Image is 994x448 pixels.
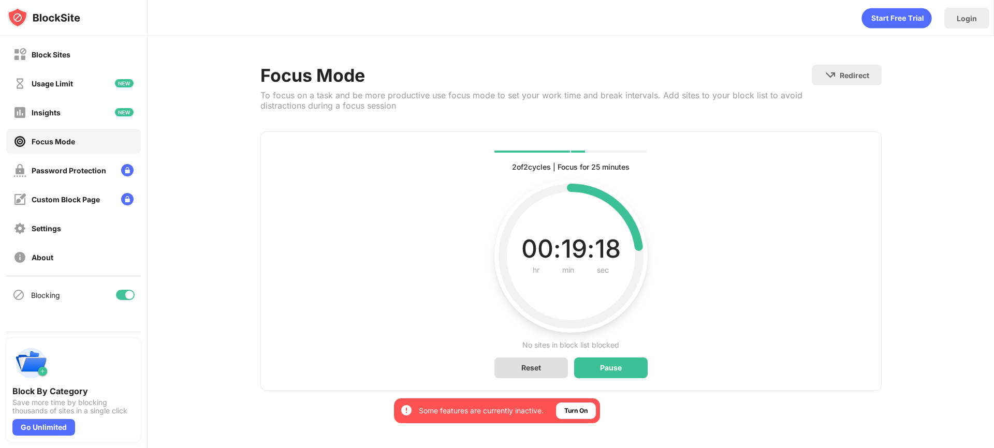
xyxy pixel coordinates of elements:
div: Pause [600,364,622,372]
div: Custom Block Page [32,195,100,204]
div: : [587,235,595,263]
div: 18 [595,235,621,263]
img: settings-off.svg [13,222,26,235]
img: new-icon.svg [115,79,134,87]
div: To focus on a task and be more productive use focus mode to set your work time and break interval... [260,90,812,111]
img: password-protection-off.svg [13,164,26,177]
div: No sites in block list blocked [522,339,619,351]
div: Usage Limit [32,79,73,88]
div: About [32,253,53,262]
img: focus-on.svg [13,135,26,148]
div: Settings [32,224,61,233]
div: 2 of 2 cycles | Focus for 25 minutes [512,161,630,173]
img: error-circle-white.svg [400,404,413,416]
div: Reset [521,363,541,372]
img: new-icon.svg [115,108,134,116]
img: time-usage-off.svg [13,77,26,90]
div: min [562,263,574,277]
div: animation [861,8,932,28]
img: lock-menu.svg [121,193,134,205]
div: Block Sites [32,50,70,59]
div: 00 [521,235,553,263]
img: push-categories.svg [12,345,50,382]
div: Go Unlimited [12,419,75,436]
div: Redirect [840,71,869,80]
img: blocking-icon.svg [12,289,25,301]
div: : [553,235,561,263]
div: Block By Category [12,386,135,396]
div: Password Protection [32,166,106,175]
img: logo-blocksite.svg [7,7,80,28]
img: about-off.svg [13,251,26,264]
img: lock-menu.svg [121,164,134,176]
div: sec [597,263,609,277]
div: Some features are currently inactive. [419,406,544,416]
div: hr [533,263,539,277]
div: Save more time by blocking thousands of sites in a single click [12,398,135,415]
div: 19 [561,235,587,263]
div: Turn On [564,406,588,416]
div: Blocking [31,291,60,300]
img: block-off.svg [13,48,26,61]
div: Focus Mode [32,137,75,146]
img: customize-block-page-off.svg [13,193,26,206]
div: Insights [32,108,61,117]
div: Login [957,14,977,23]
img: insights-off.svg [13,106,26,119]
div: Focus Mode [260,65,812,86]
